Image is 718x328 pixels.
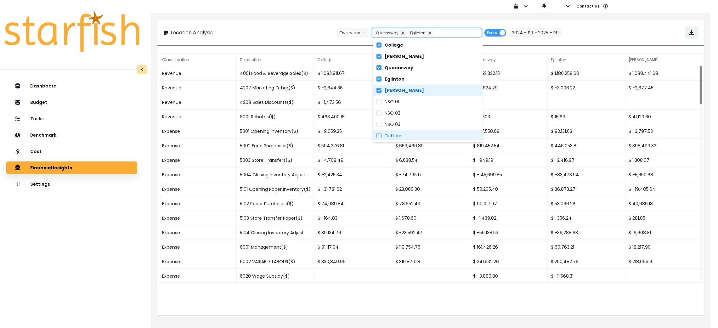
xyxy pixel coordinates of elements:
div: $ -31,781.62 [314,182,392,196]
div: Expense [159,167,237,182]
div: $ -36,288.63 [548,225,625,240]
button: Remove [427,30,433,36]
div: $ 218,069.61 [625,254,703,269]
button: Remove [399,30,406,36]
div: Revenue [159,95,237,110]
div: Expense [159,182,237,196]
button: Dashboard [6,80,137,92]
svg: close [428,31,432,35]
div: $ 1,683,911.67 [314,66,392,81]
p: Benchmark [30,133,56,138]
div: $ -3,889.80 [470,269,548,283]
div: $ -1,473.56 [314,95,392,110]
div: 5102 Paper Purchases($) [237,196,314,211]
div: $ 74,089.84 [314,196,392,211]
div: $ -4,708.49 [314,153,392,167]
svg: arrow down line [363,30,366,36]
span: [PERSON_NAME] [385,87,424,93]
div: $ 446,053.81 [548,139,625,153]
div: $ 30,134.76 [314,225,392,240]
span: Period [487,29,499,37]
div: Revenue [159,110,237,124]
div: Revenue [159,81,237,95]
button: Budget [6,96,137,109]
div: Description [237,54,314,66]
div: $ 1,308.07 [625,153,703,167]
div: $ 250,482.76 [548,254,625,269]
div: Eglinton [548,54,625,66]
button: 2024 - P9 ~ 2025 - P9 [509,28,562,37]
p: Location Analysis [171,29,213,37]
div: $ 40,686.18 [625,196,703,211]
div: $ 18,217.90 [625,240,703,254]
div: 5002 Food Purchases($) [237,139,314,153]
div: $ -164.83 [314,211,392,225]
div: $ 41,129.60 [625,110,703,124]
div: $ 1,180,258.60 [548,66,625,81]
button: Settings [6,178,137,190]
button: Benchmark [6,129,137,141]
span: NSO 03 [385,121,400,127]
div: Classification [159,54,237,66]
div: Expense [159,240,237,254]
span: Eglinton [410,30,426,36]
span: NSO 01 [385,99,399,105]
div: 5104 Closing Inventory Adjustment Pa($) [237,225,314,240]
div: $ 16,608.81 [625,225,703,240]
div: Expense [159,254,237,269]
div: $ 83,131.63 [548,124,625,139]
div: $ 119,754.76 [392,240,470,254]
div: $ 90,107.97 [470,196,548,211]
div: $ -5,650.68 [625,167,703,182]
div: $ -74,795.17 [392,167,470,182]
div: $ 2,152,322.15 [470,66,548,81]
div: $ 16,691 [548,110,625,124]
div: Expense [159,196,237,211]
div: 4208 Sales Discounts($) [237,95,314,110]
div: $ -949.19 [470,153,548,167]
div: $ 6,638.54 [392,153,470,167]
div: $ -3,797.53 [625,124,703,139]
div: [PERSON_NAME] [625,54,703,66]
button: Tasks [6,112,137,125]
div: $ 161,426.26 [470,240,548,254]
div: Queensway [373,30,406,36]
div: $ 91,117.04 [314,240,392,254]
div: Eglinton [408,30,433,36]
div: 5003 Store Transfers($) [237,153,314,167]
div: $ -9,059.25 [314,124,392,139]
div: 6002 VARIABLE LABOUR($) [237,254,314,269]
div: $ -2,677.45 [625,81,703,95]
div: College [314,54,392,66]
div: $ 60,763.21 [548,240,625,254]
div: Expense [159,124,237,139]
div: $ 1,678.60 [392,211,470,225]
div: $ -145,699.85 [470,167,548,182]
div: $ -19,485.64 [625,182,703,196]
div: Expense [159,269,237,283]
div: $ -56,138.53 [470,225,548,240]
span: Dufferin [385,133,403,139]
div: $ 819,452.54 [470,139,548,153]
div: $ 53,066.26 [548,196,625,211]
div: 5001 Opening Inventory($) [237,124,314,139]
div: Expense [159,225,237,240]
div: $ -83,473.94 [548,167,625,182]
div: 4001 Food & Beverage Sales($) [237,66,314,81]
div: 4207 Marketing Other($) [237,81,314,95]
div: 6020 Wage Subsidy($) [237,269,314,283]
button: Financial Insights [6,161,137,174]
div: Expense [159,211,237,225]
div: $ -11,568.31 [548,269,625,283]
div: $ 594,276.81 [314,139,392,153]
div: $ 281.05 [625,211,703,225]
p: Cost [30,149,42,154]
div: 8001 Rebates($) [237,110,314,124]
div: $ 659,460.89 [392,139,470,153]
div: $ -2,416.97 [548,153,625,167]
div: $ -2,824.29 [470,81,548,95]
p: Budget [30,100,47,105]
div: 5004 Closing Inventory Adjustments($) [237,167,314,182]
div: $ -1,439.82 [470,211,548,225]
div: $ 398,499.32 [625,139,703,153]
